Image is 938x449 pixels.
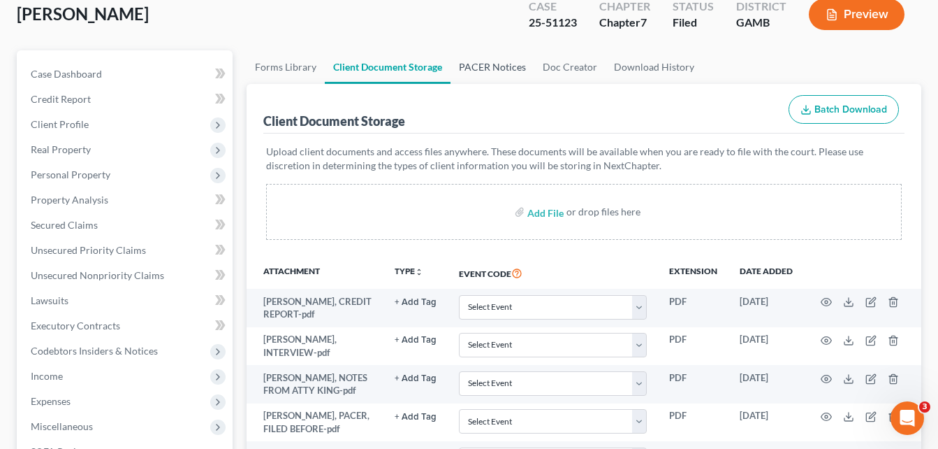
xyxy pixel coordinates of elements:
a: Unsecured Priority Claims [20,238,233,263]
td: PDF [658,404,728,442]
td: [DATE] [728,404,804,442]
span: Secured Claims [31,219,98,231]
td: [PERSON_NAME], PACER, FILED BEFORE-pdf [247,404,384,442]
td: PDF [658,327,728,366]
span: Property Analysis [31,194,108,206]
button: Batch Download [789,95,899,124]
th: Event Code [448,257,658,289]
button: TYPEunfold_more [395,267,423,276]
td: PDF [658,365,728,404]
td: [PERSON_NAME], CREDIT REPORT-pdf [247,289,384,327]
span: Codebtors Insiders & Notices [31,345,158,357]
span: Income [31,370,63,382]
span: Unsecured Nonpriority Claims [31,269,164,281]
i: unfold_more [415,268,423,276]
th: Attachment [247,257,384,289]
a: Forms Library [247,50,325,84]
span: Client Profile [31,118,89,130]
a: + Add Tag [395,333,437,346]
button: + Add Tag [395,374,437,383]
a: Client Document Storage [325,50,450,84]
td: [PERSON_NAME], INTERVIEW-pdf [247,327,384,366]
span: [PERSON_NAME] [17,3,149,24]
a: Doc Creator [534,50,606,84]
span: Expenses [31,395,71,407]
span: Batch Download [814,104,887,115]
td: PDF [658,289,728,327]
span: Case Dashboard [31,68,102,80]
button: + Add Tag [395,413,437,422]
div: Chapter [599,15,650,31]
a: Lawsuits [20,288,233,313]
a: + Add Tag [395,295,437,308]
span: Real Property [31,143,91,155]
td: [DATE] [728,289,804,327]
div: or drop files here [566,205,640,219]
a: Credit Report [20,87,233,112]
span: Personal Property [31,169,110,180]
a: Property Analysis [20,187,233,213]
a: Executory Contracts [20,313,233,338]
span: 3 [919,401,930,413]
span: 7 [640,15,647,29]
th: Date added [728,257,804,289]
a: Download History [606,50,703,84]
a: Secured Claims [20,213,233,238]
span: Unsecured Priority Claims [31,244,146,256]
div: Client Document Storage [263,113,405,129]
a: Case Dashboard [20,62,233,87]
span: Lawsuits [31,294,68,306]
span: Miscellaneous [31,420,93,432]
a: + Add Tag [395,371,437,385]
button: + Add Tag [395,298,437,307]
div: Filed [673,15,714,31]
a: + Add Tag [395,409,437,422]
a: PACER Notices [450,50,534,84]
th: Extension [658,257,728,289]
td: [DATE] [728,365,804,404]
iframe: Intercom live chat [891,401,924,435]
button: + Add Tag [395,336,437,345]
a: Unsecured Nonpriority Claims [20,263,233,288]
div: 25-51123 [529,15,577,31]
td: [DATE] [728,327,804,366]
div: GAMB [736,15,786,31]
span: Credit Report [31,93,91,105]
td: [PERSON_NAME], NOTES FROM ATTY KING-pdf [247,365,384,404]
span: Executory Contracts [31,320,120,332]
p: Upload client documents and access files anywhere. These documents will be available when you are... [266,145,902,173]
